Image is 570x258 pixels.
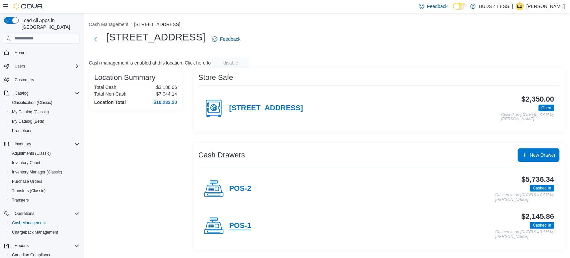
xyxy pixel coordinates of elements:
h4: Location Total [94,100,126,105]
span: Home [15,50,25,55]
h1: [STREET_ADDRESS] [106,30,205,44]
span: Catalog [15,91,28,96]
button: Cash Management [89,22,128,27]
a: Inventory Count [9,159,43,167]
h3: Cash Drawers [198,151,245,159]
span: Cashed In [533,185,551,191]
span: Chargeback Management [9,228,79,236]
p: $3,188.06 [156,85,177,90]
button: Purchase Orders [7,177,82,186]
p: | [512,2,513,10]
span: Feedback [220,36,240,42]
input: Dark Mode [453,3,467,10]
a: Customers [12,76,37,84]
span: Cash Management [9,219,79,227]
a: Feedback [209,32,243,46]
span: Promotions [12,128,32,133]
button: My Catalog (Beta) [7,117,82,126]
span: Reports [15,243,29,248]
span: disable [223,59,238,66]
p: Closed on [DATE] 9:43 AM by [PERSON_NAME] [501,113,554,122]
span: Classification (Classic) [12,100,52,105]
span: Transfers (Classic) [12,188,45,193]
span: Open [541,105,551,111]
span: Open [538,105,554,111]
span: Inventory Manager (Classic) [12,169,62,175]
img: Cova [13,3,43,10]
h3: Location Summary [94,74,155,82]
button: Home [1,48,82,57]
a: Transfers [9,196,31,204]
button: My Catalog (Classic) [7,107,82,117]
span: Purchase Orders [9,177,79,185]
button: [STREET_ADDRESS] [134,22,180,27]
button: Next [89,32,102,46]
h6: Total Non-Cash [94,91,127,97]
a: Transfers (Classic) [9,187,48,195]
h3: $5,736.34 [521,175,554,183]
button: Reports [12,242,31,250]
span: Inventory Count [9,159,79,167]
p: Cashed In on [DATE] 9:43 AM by [PERSON_NAME] [495,230,554,239]
p: BUDS 4 LESS [479,2,509,10]
span: Inventory Manager (Classic) [9,168,79,176]
a: Home [12,49,28,57]
p: $7,044.14 [156,91,177,97]
button: disable [212,57,249,68]
a: Classification (Classic) [9,99,55,107]
span: Adjustments (Classic) [9,149,79,157]
button: Chargeback Management [7,228,82,237]
h6: Total Cash [94,85,116,90]
button: Inventory [12,140,34,148]
h3: $2,145.86 [521,213,554,221]
span: Adjustments (Classic) [12,151,51,156]
span: Inventory [15,141,31,147]
span: Customers [12,76,79,84]
p: [PERSON_NAME] [526,2,565,10]
p: Cash management is enabled at this location. Click here to [89,60,211,66]
span: Home [12,48,79,57]
a: Chargeback Management [9,228,61,236]
h4: $10,232.20 [154,100,177,105]
h4: POS-1 [229,222,251,230]
span: Cashed In [533,222,551,228]
span: Promotions [9,127,79,135]
span: My Catalog (Classic) [12,109,49,115]
button: Users [1,61,82,71]
span: Purchase Orders [12,179,42,184]
span: Cashed In [530,222,554,229]
span: Transfers (Classic) [9,187,79,195]
h4: [STREET_ADDRESS] [229,104,303,113]
span: My Catalog (Beta) [12,119,44,124]
span: Operations [12,210,79,218]
button: Inventory [1,139,82,149]
span: Inventory Count [12,160,40,165]
span: Load All Apps in [GEOGRAPHIC_DATA] [19,17,79,30]
h4: POS-2 [229,184,251,193]
button: Transfers (Classic) [7,186,82,196]
span: Chargeback Management [12,230,58,235]
span: Users [12,62,79,70]
span: Transfers [9,196,79,204]
h3: $2,350.00 [521,95,554,103]
span: Operations [15,211,34,216]
span: My Catalog (Beta) [9,117,79,125]
span: Customers [15,77,34,83]
button: Customers [1,75,82,85]
a: Inventory Manager (Classic) [9,168,65,176]
button: Operations [1,209,82,218]
nav: An example of EuiBreadcrumbs [89,21,565,29]
button: Users [12,62,28,70]
button: New Drawer [518,148,559,162]
a: My Catalog (Beta) [9,117,47,125]
span: Cash Management [12,220,46,226]
button: Catalog [12,89,31,97]
button: Transfers [7,196,82,205]
span: Inventory [12,140,79,148]
button: Reports [1,241,82,250]
h3: Store Safe [198,74,233,82]
a: Cash Management [9,219,48,227]
button: Cash Management [7,218,82,228]
button: Inventory Manager (Classic) [7,167,82,177]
